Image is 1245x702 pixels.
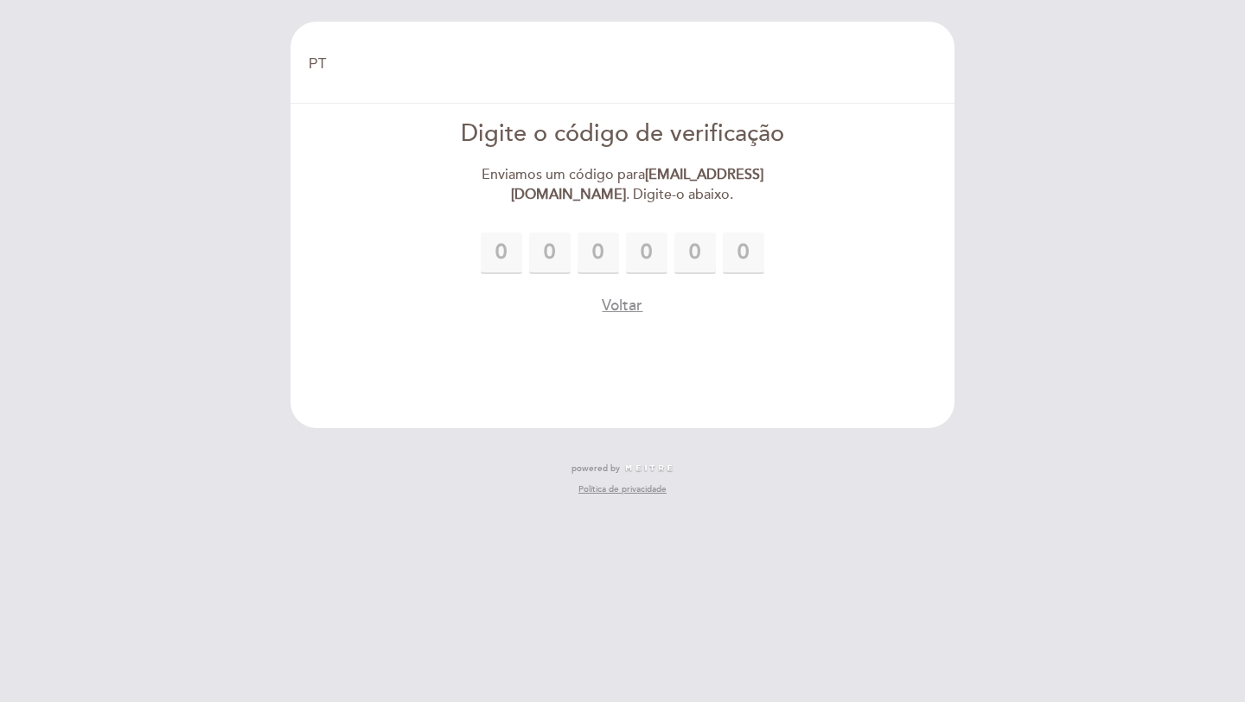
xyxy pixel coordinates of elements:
[511,166,763,203] strong: [EMAIL_ADDRESS][DOMAIN_NAME]
[571,463,620,475] span: powered by
[624,464,674,473] img: MEITRE
[578,483,667,495] a: Política de privacidade
[578,233,619,274] input: 0
[626,233,667,274] input: 0
[674,233,716,274] input: 0
[481,233,522,274] input: 0
[602,295,642,316] button: Voltar
[425,165,821,205] div: Enviamos um código para . Digite-o abaixo.
[723,233,764,274] input: 0
[529,233,571,274] input: 0
[571,463,674,475] a: powered by
[425,118,821,151] div: Digite o código de verificação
